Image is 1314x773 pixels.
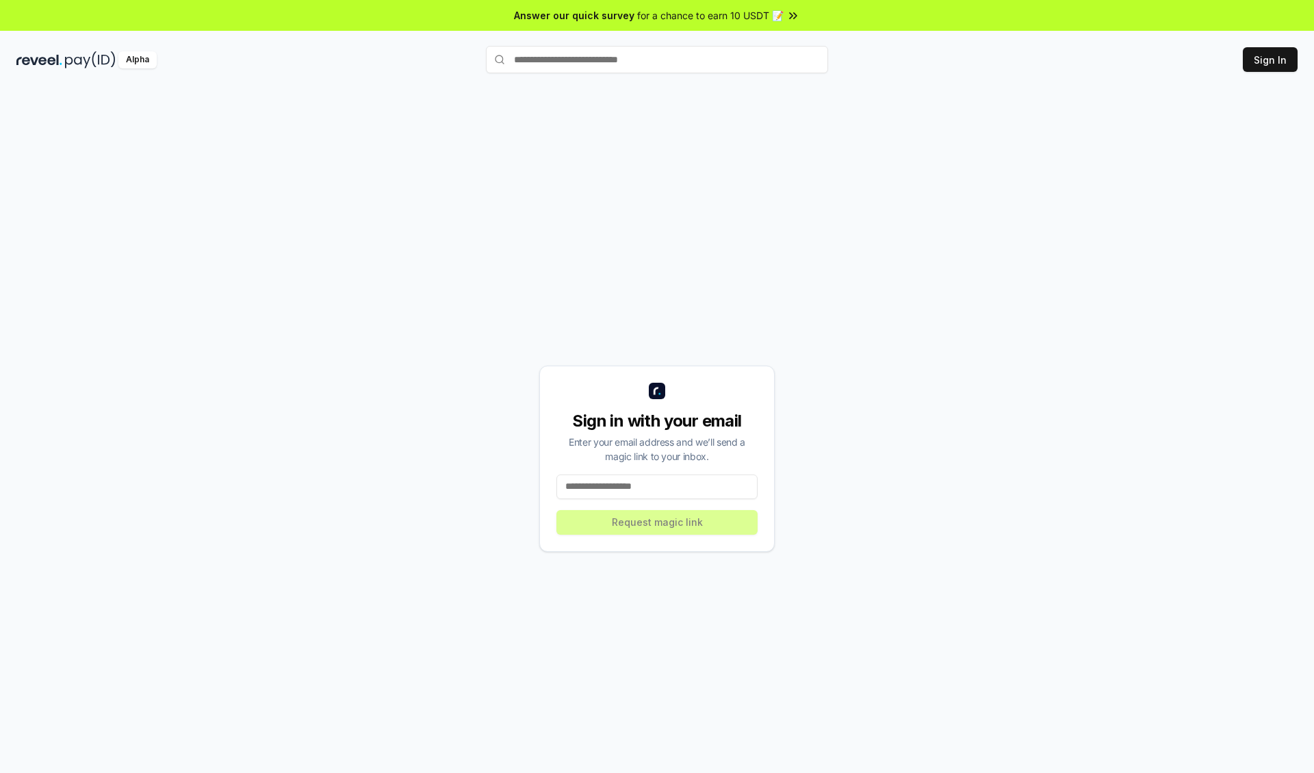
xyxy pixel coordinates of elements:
button: Sign In [1243,47,1298,72]
span: Answer our quick survey [514,8,634,23]
div: Sign in with your email [556,410,758,432]
span: for a chance to earn 10 USDT 📝 [637,8,784,23]
img: reveel_dark [16,51,62,68]
div: Enter your email address and we’ll send a magic link to your inbox. [556,435,758,464]
img: pay_id [65,51,116,68]
img: logo_small [649,383,665,399]
div: Alpha [118,51,157,68]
